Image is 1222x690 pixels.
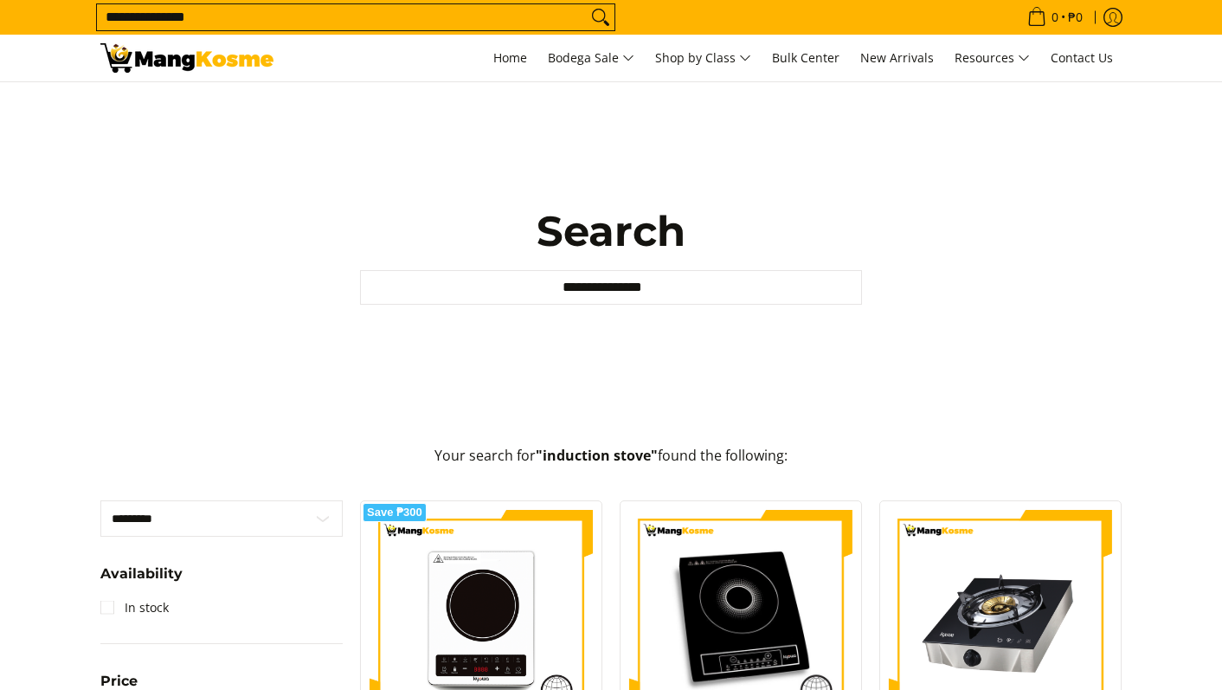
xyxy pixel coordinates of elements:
summary: Open [100,567,183,594]
span: New Arrivals [860,49,934,66]
a: Shop by Class [646,35,760,81]
span: Save ₱300 [367,507,422,518]
p: Your search for found the following: [100,445,1122,484]
strong: "induction stove" [536,446,658,465]
span: ₱0 [1065,11,1085,23]
span: Availability [100,567,183,581]
a: Contact Us [1042,35,1122,81]
span: • [1022,8,1088,27]
a: Home [485,35,536,81]
a: Bulk Center [763,35,848,81]
a: Resources [946,35,1039,81]
h1: Search [360,205,862,257]
a: New Arrivals [852,35,942,81]
nav: Main Menu [291,35,1122,81]
span: Resources [955,48,1030,69]
a: Bodega Sale [539,35,643,81]
img: Search: 12 results found for &quot;induction stove&quot; | Mang Kosme [100,43,273,73]
span: Contact Us [1051,49,1113,66]
span: 0 [1049,11,1061,23]
span: Shop by Class [655,48,751,69]
span: Price [100,674,138,688]
span: Bodega Sale [548,48,634,69]
span: Bulk Center [772,49,839,66]
span: Home [493,49,527,66]
button: Search [587,4,614,30]
a: In stock [100,594,169,622]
